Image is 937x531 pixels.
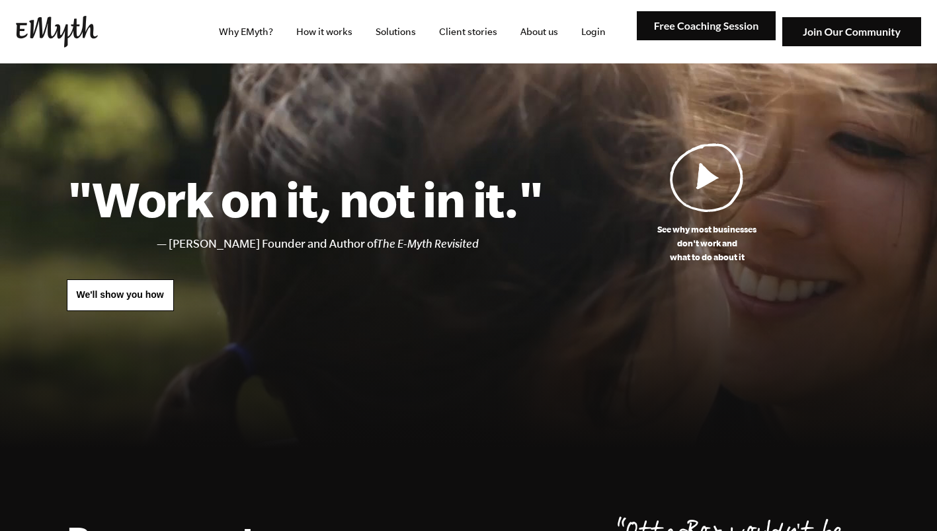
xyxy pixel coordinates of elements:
[169,234,544,254] li: [PERSON_NAME] Founder and Author of
[377,237,479,250] i: The E-Myth Revisited
[67,279,174,311] a: We'll show you how
[544,143,871,264] a: See why most businessesdon't work andwhat to do about it
[16,16,98,48] img: EMyth
[544,223,871,264] p: See why most businesses don't work and what to do about it
[670,143,744,212] img: Play Video
[67,170,544,228] h1: "Work on it, not in it."
[77,289,164,300] span: We'll show you how
[782,17,921,47] img: Join Our Community
[637,11,776,41] img: Free Coaching Session
[871,468,937,531] iframe: Chat Widget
